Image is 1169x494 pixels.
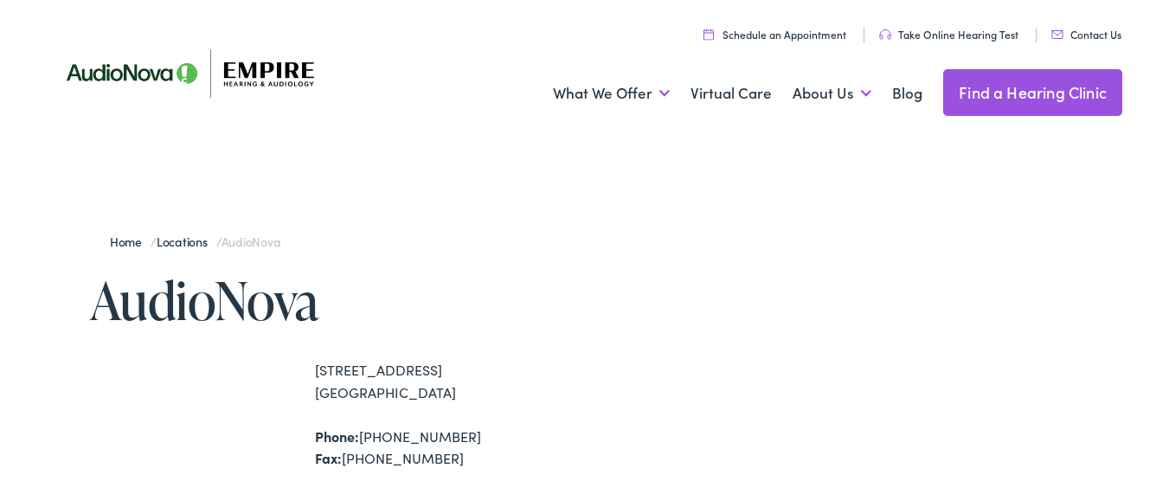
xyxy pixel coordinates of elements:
[690,61,772,125] a: Virtual Care
[1051,27,1121,42] a: Contact Us
[703,27,846,42] a: Schedule an Appointment
[315,448,342,467] strong: Fax:
[315,426,584,470] div: [PHONE_NUMBER] [PHONE_NUMBER]
[879,27,1018,42] a: Take Online Hearing Test
[110,233,151,250] a: Home
[553,61,670,125] a: What We Offer
[793,61,871,125] a: About Us
[703,29,714,40] img: utility icon
[315,359,584,403] div: [STREET_ADDRESS] [GEOGRAPHIC_DATA]
[879,29,891,40] img: utility icon
[90,272,584,329] h1: AudioNova
[943,69,1122,116] a: Find a Hearing Clinic
[110,233,280,250] span: / /
[1051,30,1063,39] img: utility icon
[892,61,922,125] a: Blog
[315,427,359,446] strong: Phone:
[157,233,216,250] a: Locations
[222,233,280,250] span: AudioNova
